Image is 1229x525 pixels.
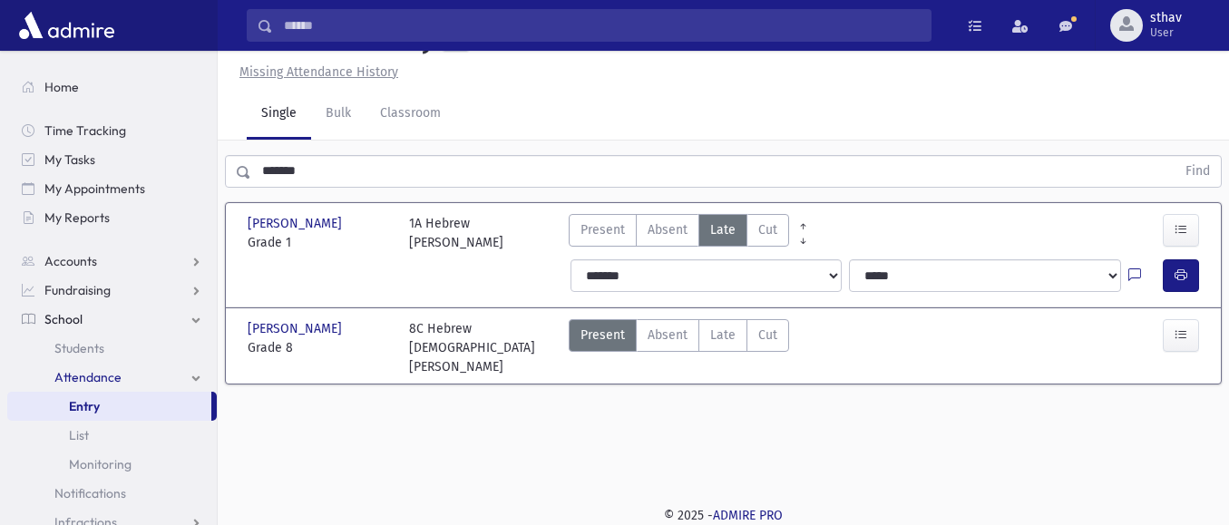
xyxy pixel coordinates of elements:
span: Late [710,220,736,239]
span: Absent [648,220,688,239]
span: Monitoring [69,456,132,472]
span: Notifications [54,485,126,501]
span: [PERSON_NAME] [248,319,346,338]
div: AttTypes [569,319,789,376]
div: AttTypes [569,214,789,252]
a: Home [7,73,217,102]
span: Attendance [54,369,122,385]
span: sthav [1150,11,1182,25]
a: Students [7,334,217,363]
span: User [1150,25,1182,40]
a: School [7,305,217,334]
img: AdmirePro [15,7,119,44]
span: Home [44,79,79,95]
span: Late [710,326,736,345]
span: Cut [758,220,777,239]
span: Present [580,220,625,239]
span: Time Tracking [44,122,126,139]
span: My Reports [44,209,110,226]
a: Fundraising [7,276,217,305]
span: Entry [69,398,100,414]
a: Time Tracking [7,116,217,145]
button: Find [1175,156,1221,187]
a: Missing Attendance History [232,64,398,80]
a: List [7,421,217,450]
span: Accounts [44,253,97,269]
span: Present [580,326,625,345]
span: Grade 8 [248,338,391,357]
a: My Tasks [7,145,217,174]
a: Accounts [7,247,217,276]
span: Grade 1 [248,233,391,252]
span: List [69,427,89,443]
a: My Reports [7,203,217,232]
a: Bulk [311,89,366,140]
span: Absent [648,326,688,345]
a: Classroom [366,89,455,140]
span: Cut [758,326,777,345]
a: Entry [7,392,211,421]
span: My Appointments [44,180,145,197]
a: Notifications [7,479,217,508]
div: 8C Hebrew [DEMOGRAPHIC_DATA][PERSON_NAME] [409,319,552,376]
span: School [44,311,83,327]
div: 1A Hebrew [PERSON_NAME] [409,214,503,252]
a: Attendance [7,363,217,392]
span: My Tasks [44,151,95,168]
a: Single [247,89,311,140]
span: [PERSON_NAME] [248,214,346,233]
input: Search [273,9,931,42]
u: Missing Attendance History [239,64,398,80]
span: Students [54,340,104,356]
a: Monitoring [7,450,217,479]
span: Fundraising [44,282,111,298]
div: © 2025 - [247,506,1200,525]
a: My Appointments [7,174,217,203]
